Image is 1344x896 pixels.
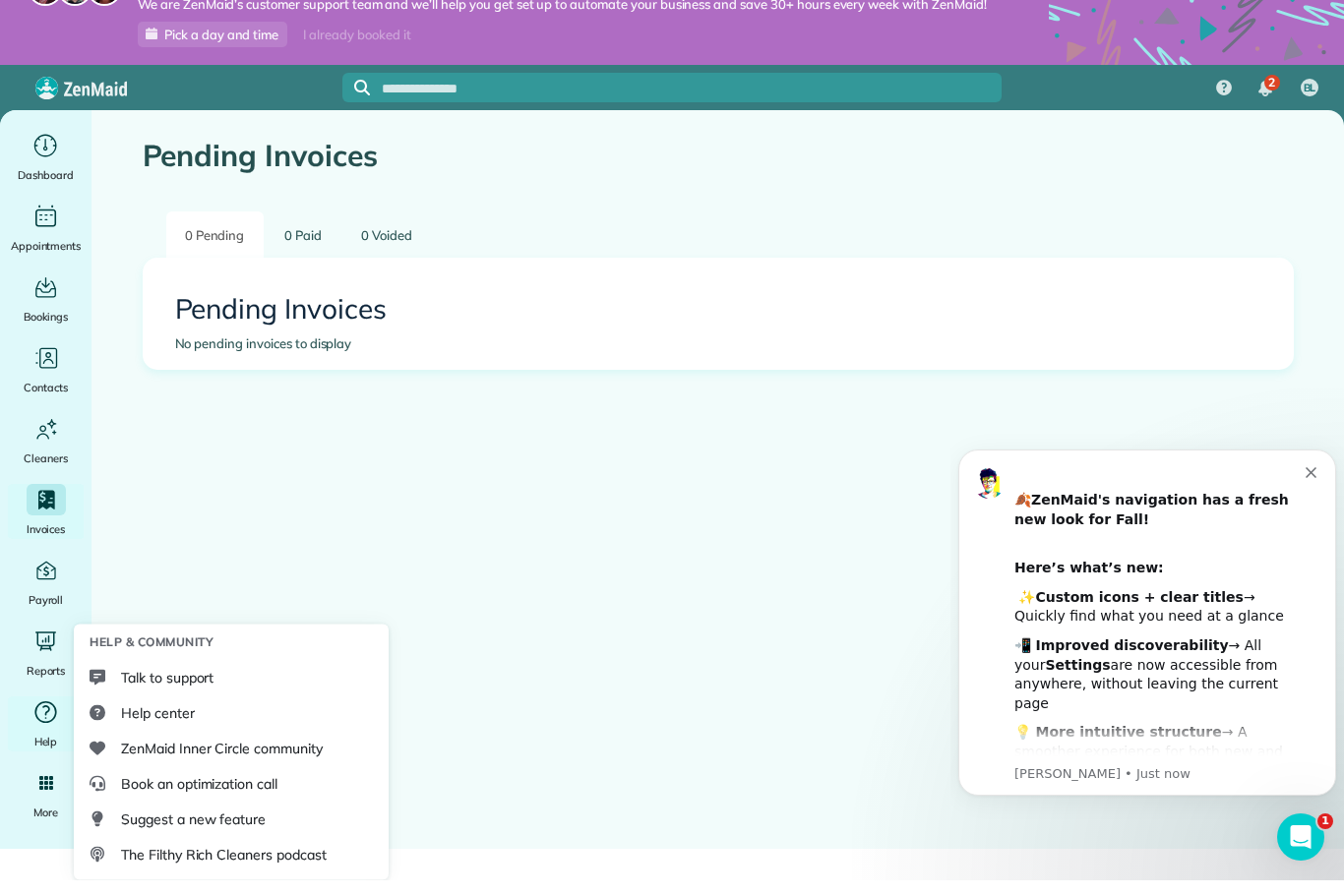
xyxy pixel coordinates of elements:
a: 0 Voided [342,227,431,273]
span: Invoices [27,535,66,555]
a: Payroll [8,570,84,626]
span: Suggest a new feature [121,825,266,845]
span: 1 [1317,829,1333,845]
div: I already booked it [291,38,422,63]
a: Help [8,712,84,767]
a: 0 Paid [266,227,340,273]
span: Dashboard [18,181,74,201]
a: Bookings [8,287,84,342]
span: Bookings [24,323,69,342]
nav: Main [1200,81,1344,126]
iframe: Intercom live chat [1277,829,1324,876]
a: Contacts [8,358,84,413]
span: We are ZenMaid’s customer support team and we’ll help you get set up to automate your business an... [138,12,987,29]
span: More [33,818,58,838]
a: Book an optimization call [82,782,381,817]
span: BL [1304,96,1316,112]
span: 2 [1268,90,1275,106]
span: Help & Community [90,648,214,668]
a: Suggest a new feature [82,817,381,853]
span: Appointments [11,252,82,271]
span: Payroll [29,606,64,626]
a: Reports [8,641,84,696]
a: The Filthy Rich Cleaners podcast [82,853,381,888]
a: Dashboard [8,146,84,201]
a: Pick a day and time [138,37,287,63]
span: The Filthy Rich Cleaners podcast [121,861,327,880]
span: ZenMaid Inner Circle community [121,754,323,774]
a: Invoices [8,500,84,555]
span: Talk to support [121,684,214,703]
a: Help center [82,711,381,747]
span: Book an optimization call [121,790,277,809]
a: ZenMaid Inner Circle community [82,747,381,782]
span: Help [34,747,58,767]
svg: Focus search [354,95,370,111]
h1: Pending Invoices [143,155,1294,188]
span: Help center [121,719,195,739]
a: Appointments [8,216,84,271]
span: Contacts [24,393,68,413]
a: Cleaners [8,429,84,484]
span: Reports [27,677,66,696]
a: 0 Pending [166,227,264,273]
span: Pick a day and time [164,42,278,58]
iframe: Intercom notifications message [950,441,1344,886]
span: Cleaners [24,464,68,484]
h2: Pending Invoices [175,310,1261,340]
div: No pending invoices to display [175,350,1261,370]
button: Focus search [342,95,370,111]
div: 2 unread notifications [1245,83,1286,126]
